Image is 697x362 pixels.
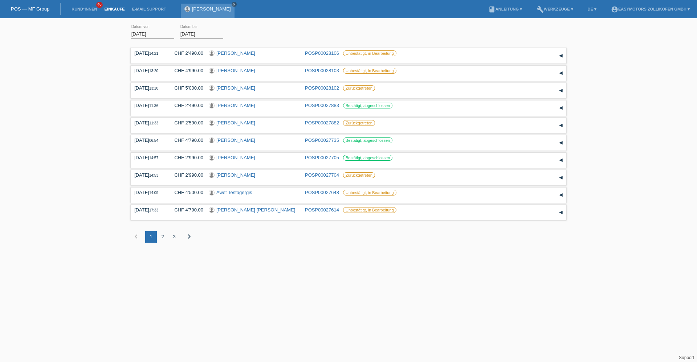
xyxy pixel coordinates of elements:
[169,85,203,91] div: CHF 5'000.00
[216,137,255,143] a: [PERSON_NAME]
[169,172,203,178] div: CHF 2'990.00
[68,7,101,11] a: Kund*innen
[169,207,203,213] div: CHF 4'790.00
[149,191,158,195] span: 14:09
[555,50,566,61] div: auf-/zuklappen
[343,85,375,91] label: Zurückgetreten
[134,137,163,143] div: [DATE]
[169,137,203,143] div: CHF 4'790.00
[157,231,168,243] div: 2
[533,7,577,11] a: buildWerkzeuge ▾
[134,85,163,91] div: [DATE]
[149,104,158,108] span: 11:36
[169,155,203,160] div: CHF 2'990.00
[305,155,339,160] a: POSP00027705
[343,190,396,196] label: Unbestätigt, in Bearbeitung
[584,7,600,11] a: DE ▾
[216,155,255,160] a: [PERSON_NAME]
[216,190,252,195] a: Awet Tesfagergis
[679,355,694,360] a: Support
[134,172,163,178] div: [DATE]
[305,172,339,178] a: POSP00027704
[343,207,396,213] label: Unbestätigt, in Bearbeitung
[537,6,544,13] i: build
[149,208,158,212] span: 17:33
[305,207,339,213] a: POSP00027614
[343,50,396,56] label: Unbestätigt, in Bearbeitung
[305,50,339,56] a: POSP00028106
[305,68,339,73] a: POSP00028103
[132,232,140,241] i: chevron_left
[216,207,295,213] a: [PERSON_NAME] [PERSON_NAME]
[169,50,203,56] div: CHF 2'490.00
[149,121,158,125] span: 11:33
[134,207,163,213] div: [DATE]
[232,2,237,7] a: close
[232,3,236,6] i: close
[555,137,566,148] div: auf-/zuklappen
[305,190,339,195] a: POSP00027648
[168,231,180,243] div: 3
[611,6,618,13] i: account_circle
[555,120,566,131] div: auf-/zuklappen
[169,103,203,108] div: CHF 2'490.00
[149,52,158,55] span: 14:21
[555,155,566,166] div: auf-/zuklappen
[134,190,163,195] div: [DATE]
[555,190,566,201] div: auf-/zuklappen
[485,7,526,11] a: bookAnleitung ▾
[192,6,231,12] a: [PERSON_NAME]
[149,139,158,143] span: 06:54
[149,156,158,160] span: 14:57
[96,2,103,8] span: 40
[607,7,693,11] a: account_circleEasymotors Zollikofen GmbH ▾
[555,103,566,114] div: auf-/zuklappen
[305,85,339,91] a: POSP00028102
[134,120,163,126] div: [DATE]
[169,120,203,126] div: CHF 2'590.00
[216,103,255,108] a: [PERSON_NAME]
[305,120,339,126] a: POSP00027882
[129,7,170,11] a: E-Mail Support
[343,120,375,126] label: Zurückgetreten
[101,7,128,11] a: Einkäufe
[149,86,158,90] span: 13:10
[216,120,255,126] a: [PERSON_NAME]
[134,103,163,108] div: [DATE]
[149,173,158,177] span: 14:53
[305,137,339,143] a: POSP00027735
[169,68,203,73] div: CHF 4'990.00
[488,6,496,13] i: book
[555,172,566,183] div: auf-/zuklappen
[343,172,375,178] label: Zurückgetreten
[555,68,566,79] div: auf-/zuklappen
[169,190,203,195] div: CHF 4'500.00
[145,231,157,243] div: 1
[216,50,255,56] a: [PERSON_NAME]
[216,172,255,178] a: [PERSON_NAME]
[305,103,339,108] a: POSP00027883
[555,207,566,218] div: auf-/zuklappen
[216,68,255,73] a: [PERSON_NAME]
[11,6,49,12] a: POS — MF Group
[343,68,396,74] label: Unbestätigt, in Bearbeitung
[134,68,163,73] div: [DATE]
[185,232,193,241] i: chevron_right
[149,69,158,73] span: 13:20
[343,155,392,161] label: Bestätigt, abgeschlossen
[134,155,163,160] div: [DATE]
[343,137,392,143] label: Bestätigt, abgeschlossen
[216,85,255,91] a: [PERSON_NAME]
[343,103,392,108] label: Bestätigt, abgeschlossen
[555,85,566,96] div: auf-/zuklappen
[134,50,163,56] div: [DATE]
